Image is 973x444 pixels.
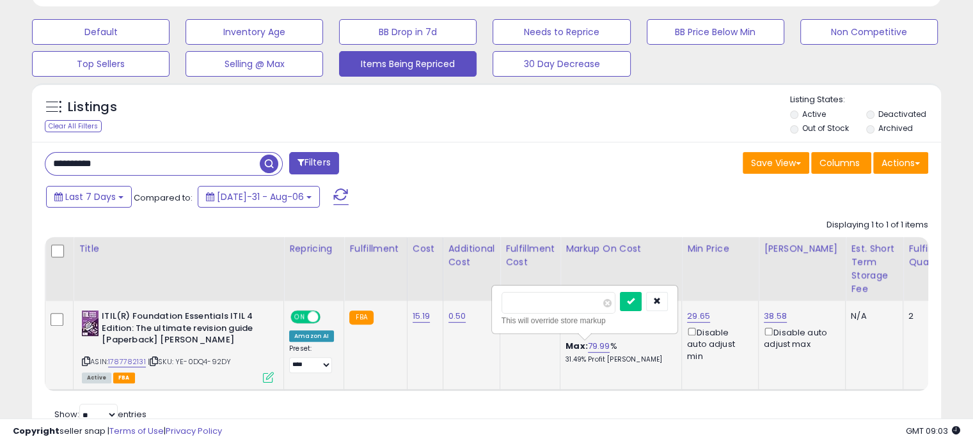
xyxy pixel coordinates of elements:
span: OFF [319,312,339,323]
label: Out of Stock [802,123,849,134]
strong: Copyright [13,425,59,437]
span: Show: entries [54,408,146,420]
div: seller snap | | [13,425,222,438]
span: 2025-08-14 09:03 GMT [906,425,960,437]
div: Est. Short Term Storage Fee [851,242,898,296]
button: Needs to Reprice [493,19,630,45]
label: Active [802,109,826,119]
button: Items Being Repriced [339,51,477,77]
a: 38.58 [764,310,787,323]
div: Fulfillment [349,242,401,256]
span: Compared to: [134,192,193,204]
span: All listings currently available for purchase on Amazon [82,372,111,383]
button: Actions [873,152,928,174]
label: Deactivated [878,109,926,119]
div: This will override store markup [502,314,668,327]
div: 2 [908,310,948,322]
h5: Listings [68,98,117,116]
button: Last 7 Days [46,186,132,208]
b: ITIL(R) Foundation Essentials ITIL 4 Edition: The ultimate revision guide [Paperback] [PERSON_NAME] [102,310,257,349]
button: Columns [811,152,871,174]
button: BB Drop in 7d [339,19,477,45]
button: Save View [743,152,809,174]
a: Terms of Use [109,425,164,437]
label: Archived [878,123,912,134]
a: Privacy Policy [166,425,222,437]
div: % [566,341,672,364]
th: The percentage added to the cost of goods (COGS) that forms the calculator for Min & Max prices. [560,237,682,301]
div: Preset: [289,344,334,373]
small: FBA [349,310,373,325]
div: Additional Cost [448,242,495,269]
div: Title [79,242,278,256]
div: Fulfillment Cost [505,242,555,269]
a: 79.99 [588,340,610,353]
button: Inventory Age [186,19,323,45]
span: [DATE]-31 - Aug-06 [217,190,304,203]
div: [PERSON_NAME] [764,242,840,256]
span: FBA [113,372,135,383]
div: Cost [413,242,438,256]
button: BB Price Below Min [647,19,784,45]
div: Clear All Filters [45,120,102,132]
p: 31.49% Profit [PERSON_NAME] [566,355,672,364]
button: Selling @ Max [186,51,323,77]
span: Last 7 Days [65,190,116,203]
button: 30 Day Decrease [493,51,630,77]
div: Displaying 1 to 1 of 1 items [827,219,928,231]
span: ON [292,312,308,323]
div: Markup on Cost [566,242,676,256]
div: Disable auto adjust min [687,325,748,362]
div: Disable auto adjust max [764,325,835,350]
a: 15.19 [413,310,431,323]
div: Min Price [687,242,753,256]
div: N/A [851,310,893,322]
button: [DATE]-31 - Aug-06 [198,186,320,208]
button: Filters [289,152,339,174]
a: 1787782131 [108,356,146,367]
p: Listing States: [790,94,941,106]
button: Default [32,19,170,45]
div: Repricing [289,242,338,256]
div: Fulfillable Quantity [908,242,953,269]
b: Max: [566,340,588,352]
span: Columns [819,157,860,169]
button: Top Sellers [32,51,170,77]
button: Non Competitive [800,19,938,45]
img: 51rxDyLohlL._SL40_.jpg [82,310,99,336]
span: | SKU: YE-0DQ4-92DY [148,356,231,367]
div: ASIN: [82,310,274,381]
div: Amazon AI [289,330,334,342]
a: 29.65 [687,310,710,323]
a: 0.50 [448,310,466,323]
